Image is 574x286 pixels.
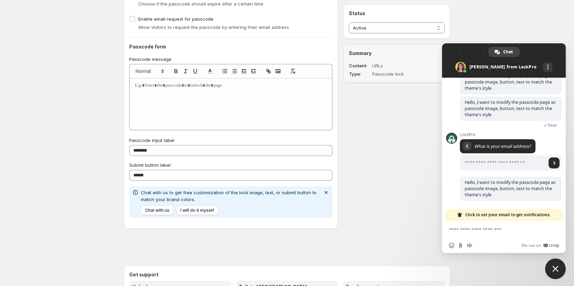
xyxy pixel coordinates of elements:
input: Enter your email address... [460,155,547,170]
span: Hello, I want to modify the passcode page as passcode image, button, text to match the theme's style [465,99,555,118]
span: Hello, I want to modify the passcode page as passcode image, button, text to match the theme's style [465,73,555,91]
span: Click to set your email to get notifications. [465,209,551,221]
span: We run on [521,243,541,248]
span: Send [549,157,560,168]
span: Chat with us [145,208,169,213]
span: Hello, I want to modify the passcode page as passcode image, button, text to match the theme's style [465,179,555,198]
span: Choose if the passcode should expire after a certain time [138,1,263,7]
span: Chat with us to get free customization of the lock image, text, or submit button to match your br... [141,190,317,202]
h2: Status [349,10,445,17]
span: Enable email request for passcode [138,16,213,22]
span: Audio message [467,243,472,248]
button: I will do it myself [176,206,218,215]
span: Submit button label [129,162,170,168]
dt: Content : [349,62,371,69]
span: What is your email address? [474,143,531,149]
textarea: Compose your message... [449,227,544,233]
span: I will do it myself [180,208,214,213]
span: Crisp [549,243,559,248]
span: Send a file [458,243,463,248]
span: Passcode input label [129,137,174,143]
h2: Summary [349,50,445,57]
div: Chat [488,47,520,57]
h2: Get support [129,271,445,278]
button: Chat with us [141,206,174,215]
dd: Passcode lock [372,70,425,77]
p: Passcode message [129,56,332,63]
span: Allow visitors to request the passcode by entering their email address [138,24,289,30]
span: Chat [503,47,513,57]
div: More channels [543,63,552,72]
span: Read [548,123,557,128]
button: Dismiss notification [321,188,331,197]
span: Insert an emoji [449,243,454,248]
a: We run onCrisp [521,243,559,248]
span: LockPro [460,132,562,137]
dd: URLs [372,62,425,69]
h2: Passcode form [129,43,332,50]
div: Close chat [545,258,566,279]
dt: Type : [349,70,371,77]
div: Return to message [463,142,471,150]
